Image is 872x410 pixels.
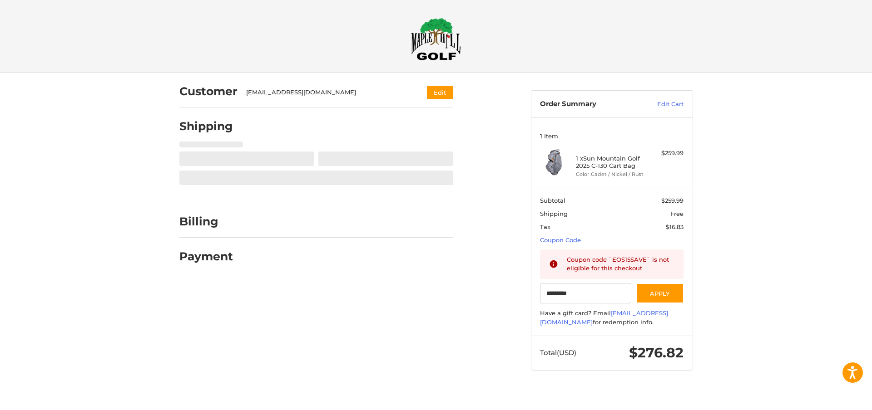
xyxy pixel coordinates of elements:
h3: Order Summary [540,100,638,109]
h4: 1 x Sun Mountain Golf 2025 C-130 Cart Bag [576,155,645,170]
span: Shipping [540,210,568,217]
span: $276.82 [629,344,684,361]
h3: 1 Item [540,132,684,140]
h2: Payment [179,249,233,264]
h2: Customer [179,84,238,98]
input: Gift Certificate or Coupon Code [540,283,631,303]
div: [EMAIL_ADDRESS][DOMAIN_NAME] [246,88,409,97]
span: Tax [540,223,550,230]
span: Total (USD) [540,348,576,357]
img: Maple Hill Golf [411,18,461,60]
div: $259.99 [648,149,684,158]
h2: Billing [179,215,233,229]
a: Coupon Code [540,236,581,244]
button: Edit [427,86,453,99]
li: Color Cadet / Nickel / Rust [576,171,645,178]
div: Coupon code `EOS15SAVE` is not eligible for this checkout [567,255,675,273]
span: Free [670,210,684,217]
div: Have a gift card? Email for redemption info. [540,309,684,327]
button: Apply [636,283,684,303]
a: [EMAIL_ADDRESS][DOMAIN_NAME] [540,309,668,326]
a: Edit Cart [638,100,684,109]
h2: Shipping [179,119,233,133]
span: $16.83 [666,223,684,230]
span: $259.99 [661,197,684,204]
span: Subtotal [540,197,565,204]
